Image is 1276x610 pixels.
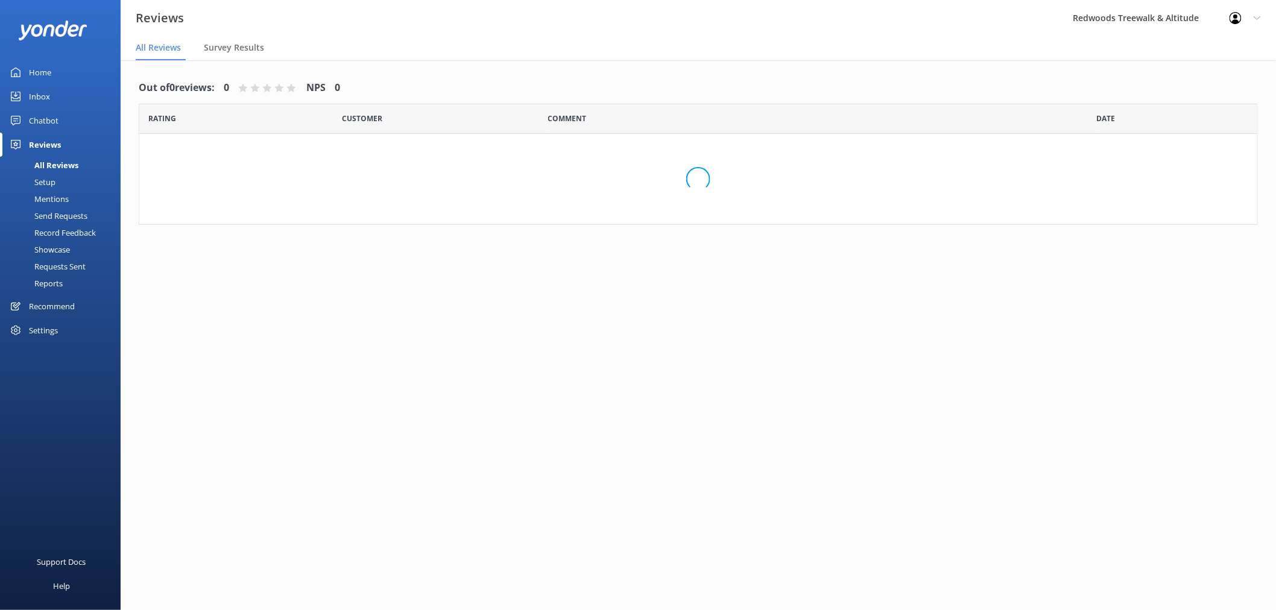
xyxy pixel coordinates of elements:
div: Help [53,574,70,598]
span: Date [1097,113,1116,124]
a: Reports [7,275,121,292]
div: Settings [29,318,58,342]
div: Showcase [7,241,70,258]
div: Record Feedback [7,224,96,241]
h4: 0 [335,80,340,96]
div: Requests Sent [7,258,86,275]
a: Requests Sent [7,258,121,275]
a: Mentions [7,190,121,207]
a: Send Requests [7,207,121,224]
div: Inbox [29,84,50,108]
div: Setup [7,174,55,190]
img: yonder-white-logo.png [18,20,87,40]
span: Question [548,113,587,124]
div: Reviews [29,133,61,157]
div: Mentions [7,190,69,207]
div: Home [29,60,51,84]
div: Reports [7,275,63,292]
a: Setup [7,174,121,190]
div: Send Requests [7,207,87,224]
h3: Reviews [136,8,184,28]
span: Survey Results [204,42,264,54]
div: Recommend [29,294,75,318]
div: Chatbot [29,108,58,133]
a: Record Feedback [7,224,121,241]
a: Showcase [7,241,121,258]
span: Date [148,113,176,124]
h4: 0 [224,80,229,96]
span: All Reviews [136,42,181,54]
h4: NPS [306,80,326,96]
span: Date [342,113,382,124]
a: All Reviews [7,157,121,174]
h4: Out of 0 reviews: [139,80,215,96]
div: All Reviews [7,157,78,174]
div: Support Docs [37,550,86,574]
